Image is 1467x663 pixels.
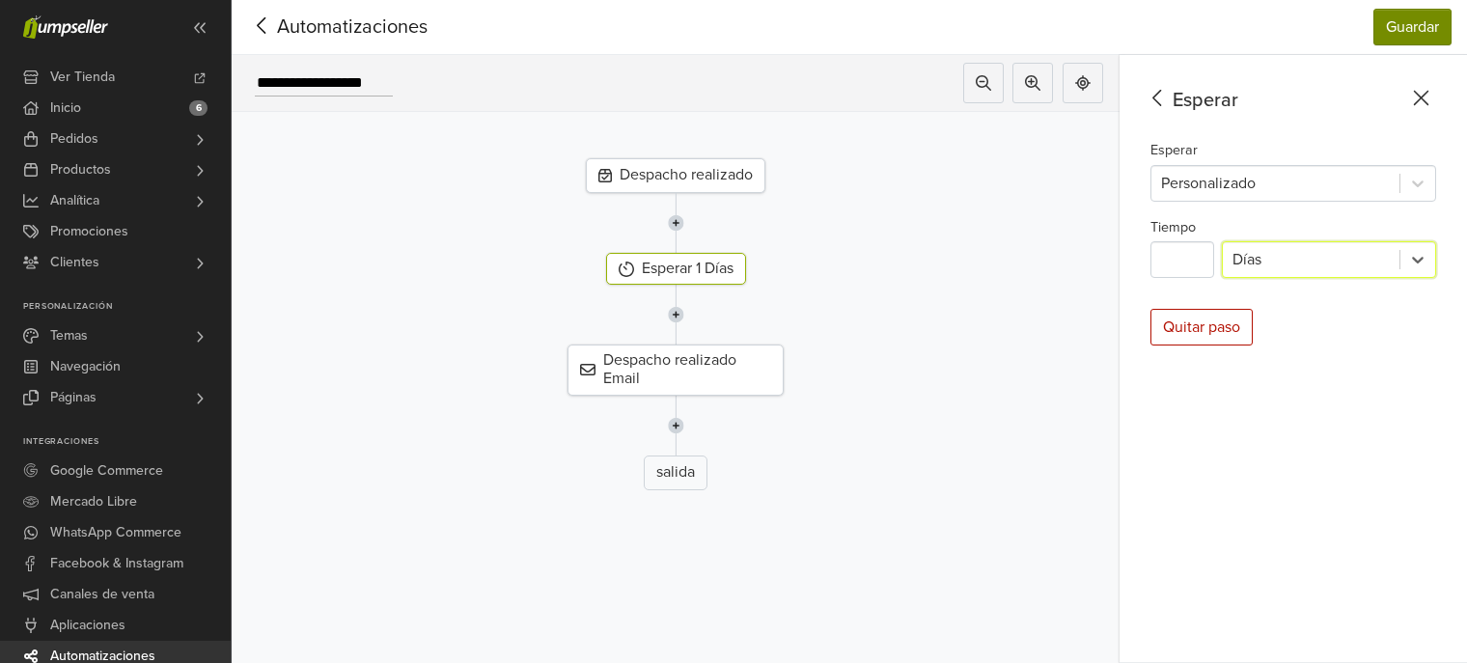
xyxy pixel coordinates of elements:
[50,610,125,641] span: Aplicaciones
[189,100,208,116] span: 6
[50,351,121,382] span: Navegación
[50,517,181,548] span: WhatsApp Commerce
[1150,217,1196,238] label: Tiempo
[50,154,111,185] span: Productos
[50,486,137,517] span: Mercado Libre
[1150,140,1198,161] label: Esperar
[23,436,231,448] p: Integraciones
[644,456,707,490] div: salida
[50,124,98,154] span: Pedidos
[586,158,765,193] div: Despacho realizado
[668,193,684,253] img: line-7960e5f4d2b50ad2986e.svg
[50,579,154,610] span: Canales de venta
[50,185,99,216] span: Analítica
[1150,309,1253,345] div: Quitar paso
[50,93,81,124] span: Inicio
[1143,86,1436,115] div: Esperar
[50,247,99,278] span: Clientes
[50,456,163,486] span: Google Commerce
[50,320,88,351] span: Temas
[23,301,231,313] p: Personalización
[50,548,183,579] span: Facebook & Instagram
[567,345,784,395] div: Despacho realizado Email
[668,285,684,345] img: line-7960e5f4d2b50ad2986e.svg
[50,382,97,413] span: Páginas
[1373,9,1452,45] button: Guardar
[50,62,115,93] span: Ver Tienda
[606,253,746,285] div: Esperar 1 Días
[247,13,398,41] span: Automatizaciones
[668,396,684,456] img: line-7960e5f4d2b50ad2986e.svg
[50,216,128,247] span: Promociones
